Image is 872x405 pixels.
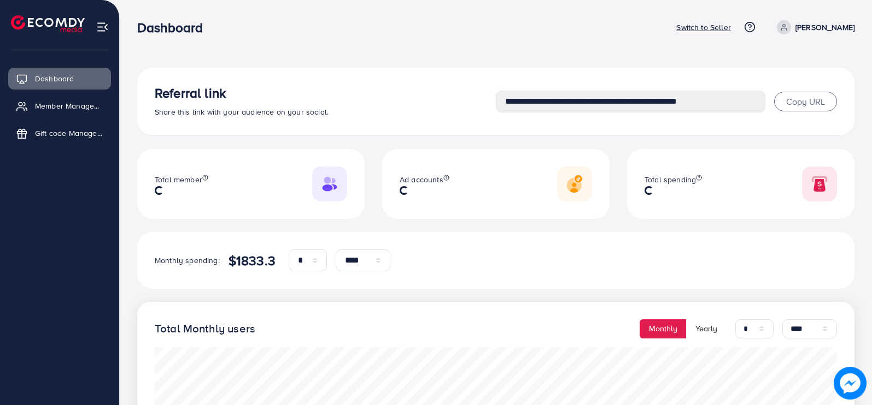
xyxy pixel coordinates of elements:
button: Copy URL [774,92,837,111]
p: Monthly spending: [155,254,220,267]
img: image [834,367,867,400]
span: Dashboard [35,73,74,84]
a: [PERSON_NAME] [772,20,855,34]
button: Monthly [640,319,687,338]
img: logo [11,15,85,32]
img: menu [96,21,109,33]
h4: Total Monthly users [155,322,255,336]
a: Dashboard [8,68,111,90]
span: Ad accounts [400,174,443,185]
span: Copy URL [786,96,825,108]
span: Share this link with your audience on your social. [155,106,329,117]
h3: Dashboard [137,20,212,35]
span: Total spending [645,174,696,185]
p: Switch to Seller [676,21,731,34]
button: Yearly [686,319,727,338]
span: Member Management [35,100,103,111]
p: [PERSON_NAME] [795,21,855,34]
span: Gift code Management [35,128,103,139]
img: Responsive image [557,166,592,201]
a: Member Management [8,95,111,117]
span: Total member [155,174,202,185]
img: Responsive image [312,166,347,201]
a: Gift code Management [8,122,111,144]
h4: $1833.3 [229,253,276,269]
img: Responsive image [802,166,837,201]
h3: Referral link [155,85,496,101]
